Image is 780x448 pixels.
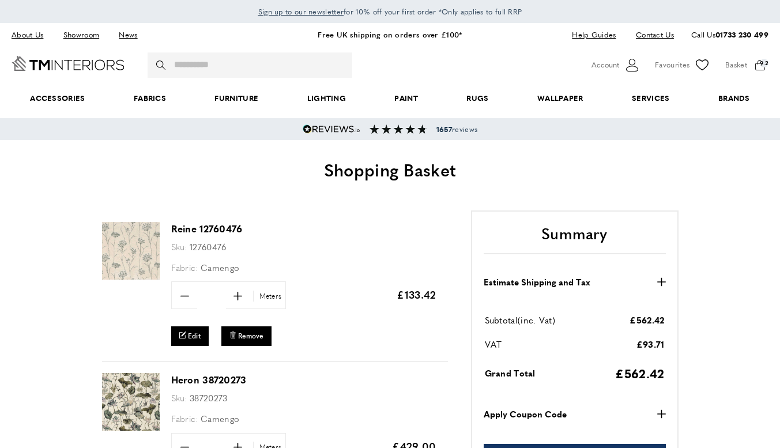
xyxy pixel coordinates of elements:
a: Reine 12760476 [102,272,160,281]
span: Meters [253,291,285,302]
span: Shopping Basket [324,157,457,182]
span: 38720273 [190,391,227,404]
img: Reine 12760476 [102,222,160,280]
span: Grand Total [485,367,536,379]
span: VAT [485,338,502,350]
a: Showroom [55,27,108,43]
a: Reine 12760476 [171,222,243,235]
span: Edit [188,331,201,341]
span: reviews [436,125,477,134]
a: Favourites [655,57,711,74]
a: Brands [694,81,774,116]
a: Rugs [442,81,513,116]
span: Sku: [171,240,187,253]
a: Sign up to our newsletter [258,6,344,17]
span: £562.42 [615,364,664,382]
span: £93.71 [636,338,665,350]
a: Contact Us [627,27,674,43]
a: Edit Reine 12760476 [171,326,209,345]
a: Help Guides [563,27,624,43]
span: Fabric: [171,412,198,424]
span: Camengo [201,261,239,273]
strong: Apply Coupon Code [484,407,567,421]
a: About Us [12,27,52,43]
span: Accessories [6,81,110,116]
a: Lighting [282,81,370,116]
strong: 1657 [436,124,452,134]
a: News [110,27,146,43]
span: Favourites [655,59,689,71]
img: Heron 38720273 [102,373,160,431]
a: Fabrics [110,81,191,116]
span: 12760476 [190,240,226,253]
a: 01733 230 499 [715,29,768,40]
a: Paint [370,81,442,116]
span: Subtotal [485,314,518,326]
strong: Estimate Shipping and Tax [484,275,590,289]
a: Go to Home page [12,56,125,71]
a: Free UK shipping on orders over £100* [318,29,462,40]
button: Search [156,52,168,78]
button: Apply Coupon Code [484,407,666,421]
span: Camengo [201,412,239,424]
span: for 10% off your first order *Only applies to full RRP [258,6,522,17]
span: Sku: [171,391,187,404]
a: Heron 38720273 [171,373,247,386]
button: Remove Reine 12760476 [221,326,272,345]
span: Remove [238,331,263,341]
a: Furniture [190,81,282,116]
button: Estimate Shipping and Tax [484,275,666,289]
h2: Summary [484,223,666,254]
a: Services [608,81,694,116]
img: Reviews section [370,125,427,134]
span: (inc. Vat) [518,314,555,326]
span: £133.42 [397,287,436,302]
p: Call Us [691,29,768,41]
button: Customer Account [591,57,640,74]
span: Fabric: [171,261,198,273]
a: Wallpaper [513,81,608,116]
span: Account [591,59,619,71]
span: £562.42 [630,314,664,326]
img: Reviews.io 5 stars [303,125,360,134]
a: Heron 38720273 [102,423,160,432]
